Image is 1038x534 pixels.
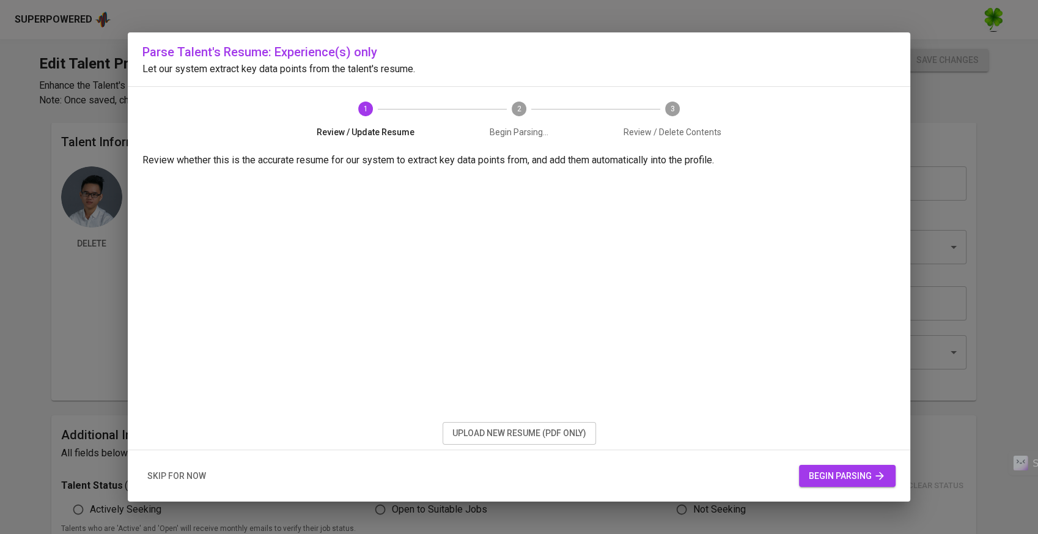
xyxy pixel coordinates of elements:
[443,422,596,445] button: upload new resume (pdf only)
[452,426,586,441] span: upload new resume (pdf only)
[670,105,674,113] text: 3
[142,172,896,417] iframe: 61c47bcbeb279b2eb61dd545cae99176.pdf
[142,62,896,76] p: Let our system extract key data points from the talent's resume.
[142,465,211,488] button: skip for now
[517,105,521,113] text: 2
[809,469,886,484] span: begin parsing
[147,469,206,484] span: skip for now
[294,126,438,138] span: Review / Update Resume
[447,126,591,138] span: Begin Parsing...
[364,105,368,113] text: 1
[142,153,896,168] p: Review whether this is the accurate resume for our system to extract key data points from, and ad...
[142,42,896,62] h6: Parse Talent's Resume: Experience(s) only
[799,465,896,488] button: begin parsing
[600,126,744,138] span: Review / Delete Contents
